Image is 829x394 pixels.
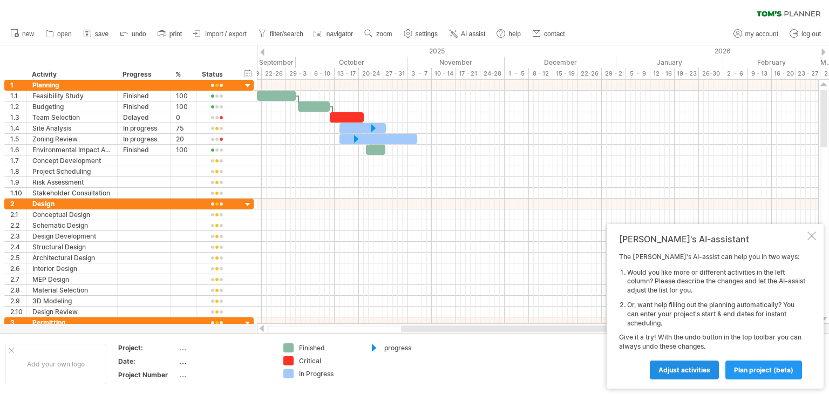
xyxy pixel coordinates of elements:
span: AI assist [461,30,485,38]
span: help [508,30,521,38]
div: 1.7 [10,155,26,166]
div: Material Selection [32,285,112,295]
a: navigator [312,27,356,41]
div: 15 - 19 [553,68,577,79]
div: 3 - 7 [407,68,432,79]
a: Adjust activities [650,361,719,379]
div: [PERSON_NAME]'s AI-assistant [619,234,805,244]
a: my account [731,27,782,41]
div: Stakeholder Consultation [32,188,112,198]
div: 22-26 [262,68,286,79]
a: import / export [191,27,250,41]
div: MEP Design [32,274,112,284]
div: Team Selection [32,112,112,123]
div: 23 - 27 [796,68,820,79]
div: 6 - 10 [310,68,335,79]
div: 1.6 [10,145,26,155]
span: filter/search [270,30,303,38]
div: Design [32,199,112,209]
div: 2.10 [10,307,26,317]
span: new [22,30,34,38]
span: settings [416,30,438,38]
span: zoom [376,30,392,38]
div: 17 - 21 [456,68,480,79]
span: plan project (beta) [734,366,793,374]
div: 1 - 5 [505,68,529,79]
a: new [8,27,37,41]
div: 12 - 16 [650,68,675,79]
span: log out [801,30,821,38]
div: 20 [176,134,191,144]
div: Environmental Impact Assessment [32,145,112,155]
div: Finished [123,101,165,112]
div: 3 [10,317,26,328]
div: 5 - 9 [626,68,650,79]
div: 1.1 [10,91,26,101]
div: 2.3 [10,231,26,241]
div: 100 [176,145,191,155]
div: 27 - 31 [383,68,407,79]
div: 2.6 [10,263,26,274]
div: Feasibility Study [32,91,112,101]
a: filter/search [255,27,307,41]
a: print [155,27,185,41]
div: 1.4 [10,123,26,133]
span: navigator [327,30,353,38]
div: 1 [10,80,26,90]
div: Delayed [123,112,165,123]
div: In progress [123,123,165,133]
div: Concept Development [32,155,112,166]
span: Adjust activities [658,366,710,374]
a: help [494,27,524,41]
div: Planning [32,80,112,90]
div: Zoning Review [32,134,112,144]
div: 1.8 [10,166,26,176]
div: Structural Design [32,242,112,252]
div: 24-28 [480,68,505,79]
div: Design Development [32,231,112,241]
div: 1.5 [10,134,26,144]
div: 2.9 [10,296,26,306]
div: Activity [32,69,111,80]
span: save [95,30,108,38]
div: .... [180,343,270,352]
div: In progress [123,134,165,144]
div: Finished [299,343,358,352]
div: In Progress [299,369,358,378]
a: plan project (beta) [725,361,802,379]
span: import / export [205,30,247,38]
div: December 2025 [505,57,616,68]
div: Design Review [32,307,112,317]
div: Progress [123,69,164,80]
div: 2.5 [10,253,26,263]
div: Schematic Design [32,220,112,230]
a: open [43,27,75,41]
div: 2 [10,199,26,209]
div: 16 - 20 [772,68,796,79]
div: 2.4 [10,242,26,252]
div: 75 [176,123,191,133]
div: Site Analysis [32,123,112,133]
div: 3D Modeling [32,296,112,306]
div: Architectural Design [32,253,112,263]
div: % [175,69,191,80]
div: February 2026 [723,57,820,68]
div: The [PERSON_NAME]'s AI-assist can help you in two ways: Give it a try! With the undo button in th... [619,253,805,379]
div: 2.8 [10,285,26,295]
div: 1.3 [10,112,26,123]
div: 20-24 [359,68,383,79]
li: Or, want help filling out the planning automatically? You can enter your project's start & end da... [627,301,805,328]
div: Risk Assessment [32,177,112,187]
div: 13 - 17 [335,68,359,79]
div: 8 - 12 [529,68,553,79]
div: 10 - 14 [432,68,456,79]
div: 19 - 23 [675,68,699,79]
div: October 2025 [296,57,407,68]
span: my account [745,30,778,38]
div: 2.2 [10,220,26,230]
div: January 2026 [616,57,723,68]
span: contact [544,30,565,38]
a: zoom [362,27,395,41]
div: 1.2 [10,101,26,112]
div: Project: [118,343,178,352]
